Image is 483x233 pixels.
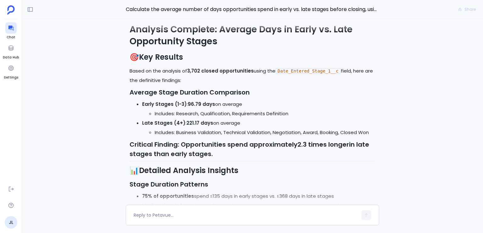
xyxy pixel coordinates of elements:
[142,100,375,118] li: : on average
[275,68,341,74] code: Date_Entered_Stage_1__c
[130,52,375,62] h2: 🎯
[139,165,238,176] strong: Detailed Analysis Insights
[5,22,17,40] a: Chat
[188,101,215,107] strong: 96.79 days
[3,42,19,60] a: Data Hub
[155,109,375,118] li: Includes: Research, Qualification, Requirements Definition
[142,120,186,126] strong: Late Stages (4+)
[130,165,375,176] h2: 📊
[7,5,15,15] img: petavue logo
[139,52,183,62] strong: Key Results
[130,24,375,47] h1: Analysis Complete: Average Days in Early vs. Late Opportunity Stages
[187,68,254,74] strong: 3,702 closed opportunities
[155,128,375,137] li: Includes: Business Validation, Technical Validation, Negotiation, Award, Booking, Closed Won
[126,5,379,14] span: Calculate the average number of days opportunities spend in early vs. late stages before closing,...
[142,192,375,201] li: spend ≤135 days in early stages vs. ≤368 days in late stages
[4,62,18,80] a: Settings
[130,140,178,149] strong: Critical Finding
[3,55,19,60] span: Data Hub
[130,66,375,85] p: Based on the analysis of using the field, here are the definitive findings:
[186,120,213,126] strong: 221.17 days
[130,140,375,159] h3: : Opportunities spend approximately in late stages than early stages.
[130,88,250,97] strong: Average Stage Duration Comparison
[142,118,375,137] li: : on average
[5,216,17,229] a: JL
[4,75,18,80] span: Settings
[297,140,349,149] strong: 2.3 times longer
[5,35,17,40] span: Chat
[130,180,208,189] strong: Stage Duration Patterns
[142,101,187,107] strong: Early Stages (1-3)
